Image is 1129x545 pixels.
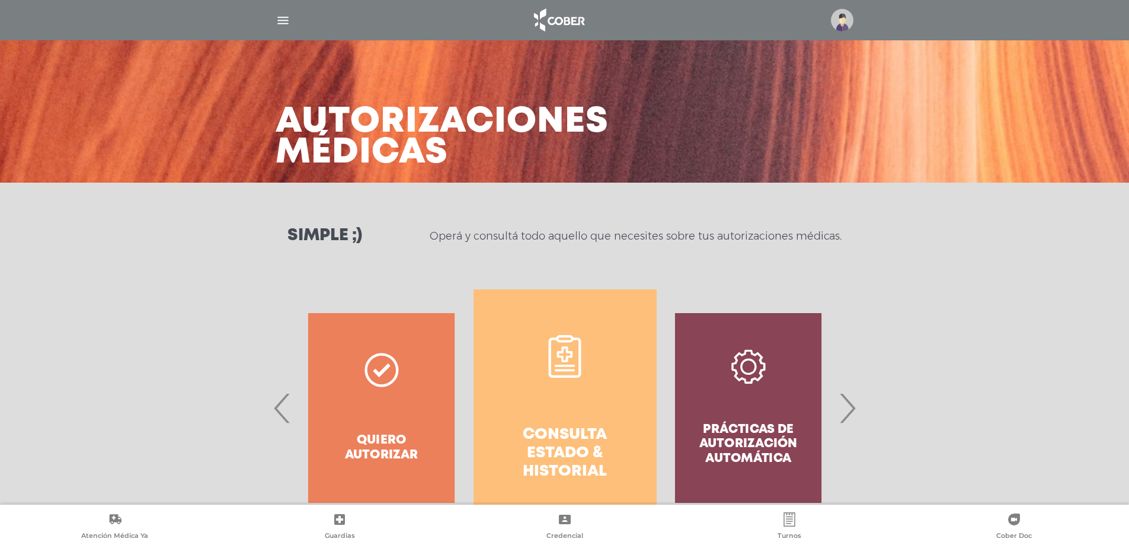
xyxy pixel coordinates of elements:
span: Atención Médica Ya [81,531,148,542]
a: Atención Médica Ya [2,512,227,543]
span: Guardias [325,531,355,542]
span: Next [836,376,859,440]
h4: Consulta estado & historial [495,426,635,482]
img: profile-placeholder.svg [831,9,853,31]
a: Guardias [227,512,452,543]
a: Credencial [452,512,677,543]
span: Previous [271,376,294,440]
span: Cober Doc [996,531,1032,542]
a: Cober Doc [902,512,1127,543]
span: Turnos [778,531,801,542]
img: logo_cober_home-white.png [527,6,590,34]
a: Consulta estado & historial [474,289,657,527]
span: Credencial [546,531,583,542]
a: Turnos [677,512,901,543]
p: Operá y consultá todo aquello que necesites sobre tus autorizaciones médicas. [430,229,842,243]
img: Cober_menu-lines-white.svg [276,13,290,28]
h3: Simple ;) [287,228,362,244]
h3: Autorizaciones médicas [276,107,609,168]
